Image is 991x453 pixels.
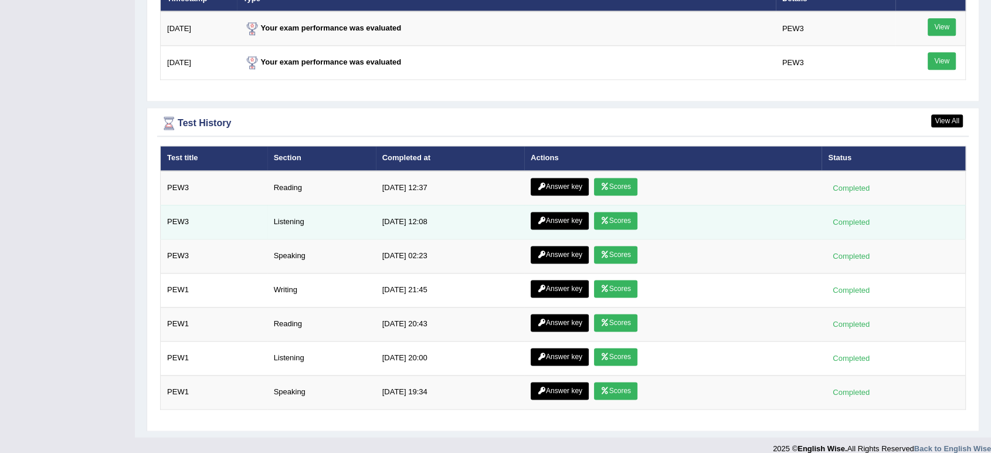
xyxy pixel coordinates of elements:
[161,171,267,205] td: PEW3
[531,314,589,332] a: Answer key
[376,341,524,375] td: [DATE] 20:00
[828,250,874,262] div: Completed
[243,58,402,66] strong: Your exam performance was evaluated
[376,273,524,307] td: [DATE] 21:45
[243,23,402,32] strong: Your exam performance was evaluated
[914,444,991,453] a: Back to English Wise
[531,212,589,229] a: Answer key
[828,318,874,330] div: Completed
[531,178,589,195] a: Answer key
[376,239,524,273] td: [DATE] 02:23
[776,11,895,46] td: PEW3
[267,171,376,205] td: Reading
[267,375,376,409] td: Speaking
[776,46,895,80] td: PEW3
[376,307,524,341] td: [DATE] 20:43
[828,182,874,194] div: Completed
[531,246,589,263] a: Answer key
[828,352,874,364] div: Completed
[822,146,965,171] th: Status
[594,178,637,195] a: Scores
[376,375,524,409] td: [DATE] 19:34
[531,280,589,298] a: Answer key
[376,205,524,239] td: [DATE] 12:08
[594,382,637,400] a: Scores
[594,212,637,229] a: Scores
[161,341,267,375] td: PEW1
[267,146,376,171] th: Section
[531,348,589,366] a: Answer key
[161,307,267,341] td: PEW1
[524,146,822,171] th: Actions
[376,171,524,205] td: [DATE] 12:37
[267,341,376,375] td: Listening
[267,239,376,273] td: Speaking
[161,239,267,273] td: PEW3
[594,246,637,263] a: Scores
[594,348,637,366] a: Scores
[531,382,589,400] a: Answer key
[828,216,874,228] div: Completed
[931,114,963,127] a: View All
[594,280,637,298] a: Scores
[161,46,237,80] td: [DATE]
[267,307,376,341] td: Reading
[161,11,237,46] td: [DATE]
[161,146,267,171] th: Test title
[594,314,637,332] a: Scores
[928,18,956,36] a: View
[161,375,267,409] td: PEW1
[160,114,966,132] div: Test History
[928,52,956,70] a: View
[267,273,376,307] td: Writing
[828,284,874,296] div: Completed
[161,273,267,307] td: PEW1
[828,386,874,398] div: Completed
[267,205,376,239] td: Listening
[797,444,847,453] strong: English Wise.
[376,146,524,171] th: Completed at
[161,205,267,239] td: PEW3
